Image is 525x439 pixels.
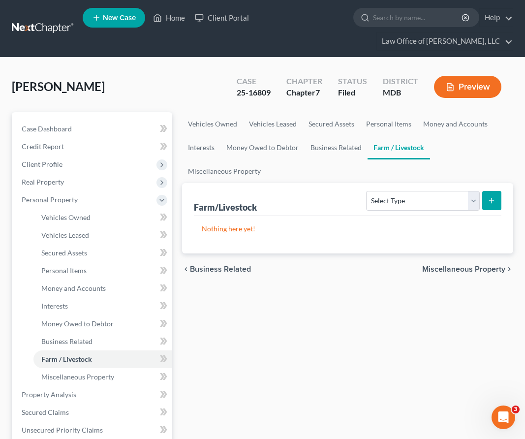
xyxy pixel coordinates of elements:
a: Business Related [33,333,172,350]
a: Secured Assets [33,244,172,262]
iframe: Intercom live chat [492,406,515,429]
a: Personal Items [33,262,172,280]
span: Credit Report [22,142,64,151]
span: Personal Items [41,266,87,275]
div: District [383,76,418,87]
div: MDB [383,87,418,98]
a: Farm / Livestock [33,350,172,368]
p: Nothing here yet! [202,224,494,234]
span: Miscellaneous Property [41,373,114,381]
a: Credit Report [14,138,172,156]
a: Secured Claims [14,404,172,421]
a: Interests [182,136,220,159]
div: Filed [338,87,367,98]
span: 3 [512,406,520,413]
span: Vehicles Owned [41,213,91,221]
span: Money Owed to Debtor [41,319,114,328]
a: Interests [33,297,172,315]
a: Unsecured Priority Claims [14,421,172,439]
a: Secured Assets [303,112,360,136]
button: chevron_left Business Related [182,265,251,273]
a: Law Office of [PERSON_NAME], LLC [377,32,513,50]
a: Home [148,9,190,27]
a: Personal Items [360,112,417,136]
a: Vehicles Leased [33,226,172,244]
div: Farm/Livestock [194,201,257,213]
div: Chapter [286,76,322,87]
a: Money and Accounts [33,280,172,297]
span: 7 [315,88,320,97]
a: Money Owed to Debtor [33,315,172,333]
button: Preview [434,76,501,98]
span: Personal Property [22,195,78,204]
a: Vehicles Owned [182,112,243,136]
span: Business Related [190,265,251,273]
a: Money and Accounts [417,112,494,136]
input: Search by name... [373,8,463,27]
span: Farm / Livestock [41,355,92,363]
span: Unsecured Priority Claims [22,426,103,434]
a: Case Dashboard [14,120,172,138]
span: [PERSON_NAME] [12,79,105,94]
a: Miscellaneous Property [182,159,267,183]
span: New Case [103,14,136,22]
a: Vehicles Leased [243,112,303,136]
span: Money and Accounts [41,284,106,292]
a: Miscellaneous Property [33,368,172,386]
span: Interests [41,302,68,310]
i: chevron_left [182,265,190,273]
a: Property Analysis [14,386,172,404]
span: Secured Claims [22,408,69,416]
div: 25-16809 [237,87,271,98]
span: Secured Assets [41,249,87,257]
i: chevron_right [505,265,513,273]
div: Case [237,76,271,87]
a: Help [480,9,513,27]
button: Miscellaneous Property chevron_right [422,265,513,273]
span: Business Related [41,337,93,345]
span: Miscellaneous Property [422,265,505,273]
span: Real Property [22,178,64,186]
a: Business Related [305,136,368,159]
a: Money Owed to Debtor [220,136,305,159]
a: Vehicles Owned [33,209,172,226]
span: Property Analysis [22,390,76,399]
a: Client Portal [190,9,254,27]
a: Farm / Livestock [368,136,430,159]
span: Case Dashboard [22,125,72,133]
span: Vehicles Leased [41,231,89,239]
div: Chapter [286,87,322,98]
span: Client Profile [22,160,62,168]
div: Status [338,76,367,87]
